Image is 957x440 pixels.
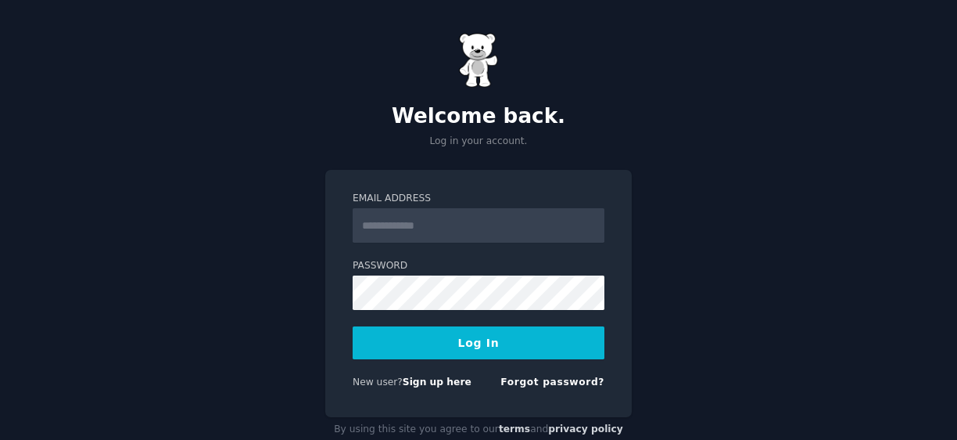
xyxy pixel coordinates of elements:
a: Sign up here [403,377,471,388]
p: Log in your account. [325,135,632,149]
button: Log In [353,326,604,359]
a: privacy policy [548,424,623,435]
label: Email Address [353,192,604,206]
a: Forgot password? [500,377,604,388]
img: Gummy Bear [459,33,498,88]
span: New user? [353,377,403,388]
a: terms [499,424,530,435]
h2: Welcome back. [325,104,632,129]
label: Password [353,259,604,273]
